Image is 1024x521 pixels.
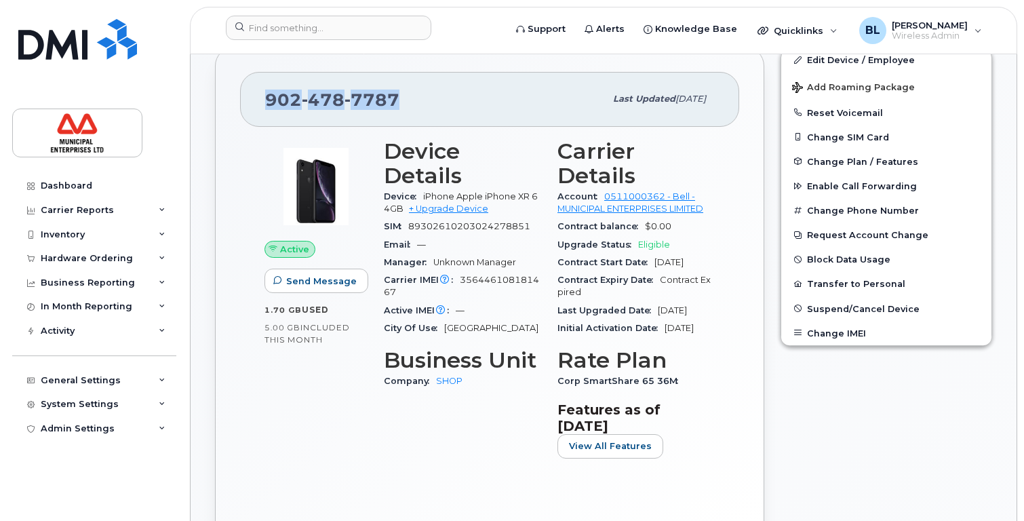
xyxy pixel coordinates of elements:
span: Enable Call Forwarding [807,181,917,191]
span: Company [384,376,436,386]
span: Contract Start Date [557,257,654,267]
button: Request Account Change [781,223,991,247]
span: 1.70 GB [264,305,302,315]
span: [DATE] [658,305,687,315]
span: Contract balance [557,221,645,231]
button: Transfer to Personal [781,271,991,296]
span: Support [528,22,566,36]
button: Change SIM Card [781,125,991,149]
span: $0.00 [645,221,671,231]
a: Edit Device / Employee [781,47,991,72]
span: Add Roaming Package [792,82,915,95]
h3: Carrier Details [557,139,715,188]
h3: Features as of [DATE] [557,402,715,434]
span: Quicklinks [774,25,823,36]
span: Active IMEI [384,305,456,315]
span: [PERSON_NAME] [892,20,968,31]
h3: Rate Plan [557,348,715,372]
a: + Upgrade Device [409,204,488,214]
span: Account [557,191,604,201]
img: image20231002-3703462-1qb80zy.jpeg [275,146,357,227]
span: Change Plan / Features [807,156,918,166]
div: Quicklinks [748,17,847,44]
span: Contract Expiry Date [557,275,660,285]
span: Wireless Admin [892,31,968,41]
button: Block Data Usage [781,247,991,271]
span: used [302,305,329,315]
span: Unknown Manager [433,257,516,267]
button: Change Phone Number [781,198,991,223]
span: View All Features [569,440,652,452]
a: SHOP [436,376,462,386]
span: 902 [265,90,399,110]
button: Send Message [264,269,368,293]
span: Initial Activation Date [557,323,665,333]
span: 89302610203024278851 [408,221,530,231]
h3: Business Unit [384,348,541,372]
span: Knowledge Base [655,22,737,36]
span: 5.00 GB [264,323,300,332]
span: 356446108181467 [384,275,539,297]
h3: Device Details [384,139,541,188]
span: 478 [302,90,344,110]
span: Upgrade Status [557,239,638,250]
span: [DATE] [654,257,684,267]
input: Find something... [226,16,431,40]
a: Support [507,16,575,43]
button: Suspend/Cancel Device [781,296,991,321]
span: City Of Use [384,323,444,333]
span: [DATE] [665,323,694,333]
span: Suspend/Cancel Device [807,303,920,313]
span: BL [865,22,880,39]
span: iPhone Apple iPhone XR 64GB [384,191,538,214]
span: Send Message [286,275,357,288]
span: Active [280,243,309,256]
span: [GEOGRAPHIC_DATA] [444,323,538,333]
button: Add Roaming Package [781,73,991,100]
a: 0511000362 - Bell - MUNICIPAL ENTERPRISES LIMITED [557,191,703,214]
span: Eligible [638,239,670,250]
button: Change IMEI [781,321,991,345]
span: Last Upgraded Date [557,305,658,315]
a: Alerts [575,16,634,43]
span: Carrier IMEI [384,275,460,285]
button: Enable Call Forwarding [781,174,991,198]
span: — [417,239,426,250]
button: View All Features [557,434,663,459]
span: Device [384,191,423,201]
button: Reset Voicemail [781,100,991,125]
a: Knowledge Base [634,16,747,43]
span: — [456,305,465,315]
span: Last updated [613,94,675,104]
span: Manager [384,257,433,267]
span: included this month [264,322,350,345]
span: Alerts [596,22,625,36]
span: Corp SmartShare 65 36M [557,376,685,386]
span: 7787 [344,90,399,110]
span: [DATE] [675,94,706,104]
span: SIM [384,221,408,231]
div: Brad Lyons [850,17,991,44]
button: Change Plan / Features [781,149,991,174]
span: Email [384,239,417,250]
